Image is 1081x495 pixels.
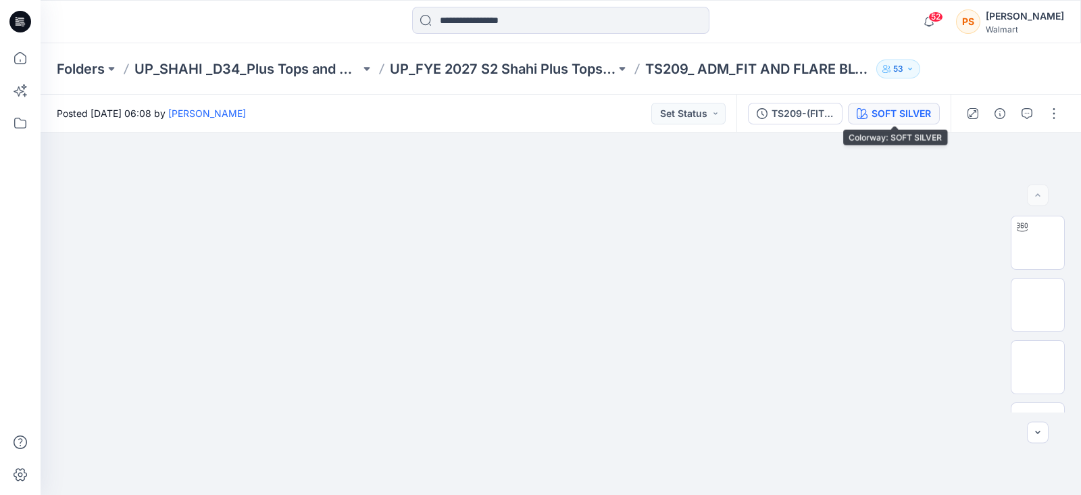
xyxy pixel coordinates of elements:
[748,103,843,124] button: TS209-(FIT AND FLARE BLOUSE)-[URL] (2ND REVISED UPLOAD
[876,60,920,78] button: 53
[134,60,360,78] a: UP_SHAHI _D34_Plus Tops and Dresses
[986,24,1064,34] div: Walmart
[390,60,615,78] a: UP_FYE 2027 S2 Shahi Plus Tops and Dress
[928,11,943,22] span: 52
[168,108,246,119] a: [PERSON_NAME]
[848,103,940,124] button: SOFT SILVER
[986,8,1064,24] div: [PERSON_NAME]
[872,106,931,121] div: SOFT SILVER
[989,103,1011,124] button: Details
[645,60,871,78] p: TS209_ ADM_FIT AND FLARE BLOUSE
[57,60,105,78] a: Folders
[956,9,980,34] div: PS
[57,106,246,120] span: Posted [DATE] 06:08 by
[772,106,834,121] div: TS209-(FIT AND FLARE BLOUSE)-[URL] (2ND REVISED UPLOAD
[893,62,903,76] p: 53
